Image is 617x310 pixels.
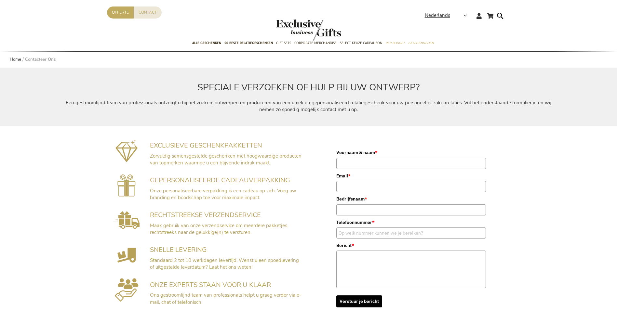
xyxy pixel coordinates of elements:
label: Telefoonnummer [336,219,486,226]
input: Op welk nummer kunnen we je bereiken? [336,227,486,239]
a: Gelegenheden [408,35,434,52]
span: Standaard 2 tot 10 werkdagen levertijd. Wenst u een spoedlevering of uitgestelde leverdatum? Laat... [150,257,299,270]
strong: Contacteer Ons [25,57,56,62]
a: store logo [276,19,309,41]
span: Alle Geschenken [192,40,221,46]
span: Onze personaliseerbare verpakking is een cadeau op zich. Voeg uw branding en boodschap toe voor m... [150,187,296,201]
span: SNELLE LEVERING [150,245,207,254]
span: GEPERSONALISEERDE CADEAUVERPAKKING [150,176,290,185]
a: Contact [134,6,162,19]
img: Gepersonaliseerde cadeauverpakking voorzien van uw branding [117,174,136,197]
span: Maak gebruik van onze verzendservice om meerdere pakketjes rechtstreeks naar de gelukkige(n) te v... [150,222,287,236]
a: Per Budget [385,35,405,52]
button: Verstuur je bericht [336,295,382,307]
a: Alle Geschenken [192,35,221,52]
a: Rechtstreekse Verzendservice [113,224,140,231]
label: Email [336,172,486,179]
span: Zorvuldig samensgestelde geschenken met hoogwaardige producten van topmerken waarmee u een blijve... [150,153,302,166]
label: Bedrijfsnaam [336,195,486,202]
p: Een gestroomlijnd team van professionals ontzorgt u bij het zoeken, ontwerpen en produceren van e... [62,99,556,113]
label: Bericht [336,242,486,249]
a: Home [10,57,21,62]
span: Per Budget [385,40,405,46]
a: Select Keuze Cadeaubon [340,35,382,52]
span: EXCLUSIEVE GESCHENKPAKKETTEN [150,141,262,150]
a: 50 beste relatiegeschenken [224,35,273,52]
span: Nederlands [425,12,450,19]
span: 50 beste relatiegeschenken [224,40,273,46]
span: Ons gestroomlijnd team van professionals helpt u graag verder via e-mail, chat of telefonisch. [150,292,301,305]
a: Offerte [107,6,134,19]
img: Rechtstreekse Verzendservice [113,211,140,229]
span: Select Keuze Cadeaubon [340,40,382,46]
h2: SPECIALE VERZOEKEN OF HULP BIJ UW ONTWERP? [62,83,556,93]
span: Gelegenheden [408,40,434,46]
span: ONZE EXPERTS STAAN VOOR U KLAAR [150,280,271,289]
img: Exclusive Business gifts logo [276,19,341,41]
img: Exclusieve geschenkpakketten mét impact [115,139,138,162]
span: RECHTSTREEKSE VERZENDSERVICE [150,211,261,219]
label: Voornaam & naam [336,149,486,156]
